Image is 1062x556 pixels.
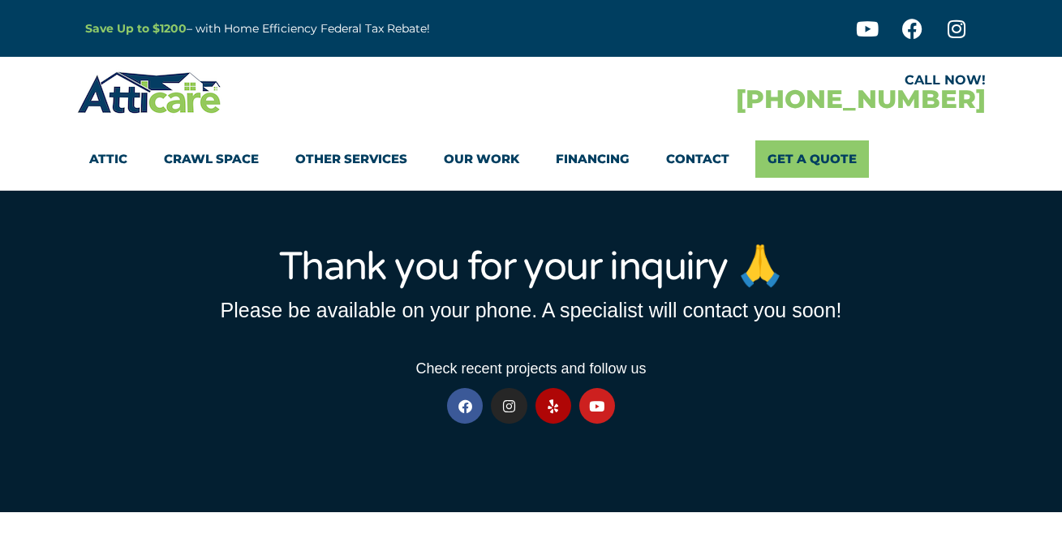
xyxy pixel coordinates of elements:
a: Crawl Space [164,140,259,178]
a: Save Up to $1200 [85,21,187,36]
h3: Please be available on your phone. A specialist will contact you soon! [85,300,978,321]
a: Financing [556,140,630,178]
nav: Menu [89,140,974,178]
a: Our Work [444,140,519,178]
a: Other Services [295,140,407,178]
div: CALL NOW! [531,74,986,87]
p: – with Home Efficiency Federal Tax Rebate! [85,19,611,38]
a: Contact [666,140,729,178]
a: Attic [89,140,127,178]
a: Get A Quote [755,140,869,178]
h3: Check recent projects and follow us [85,361,978,376]
h1: Thank you for your inquiry 🙏 [85,248,978,287]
